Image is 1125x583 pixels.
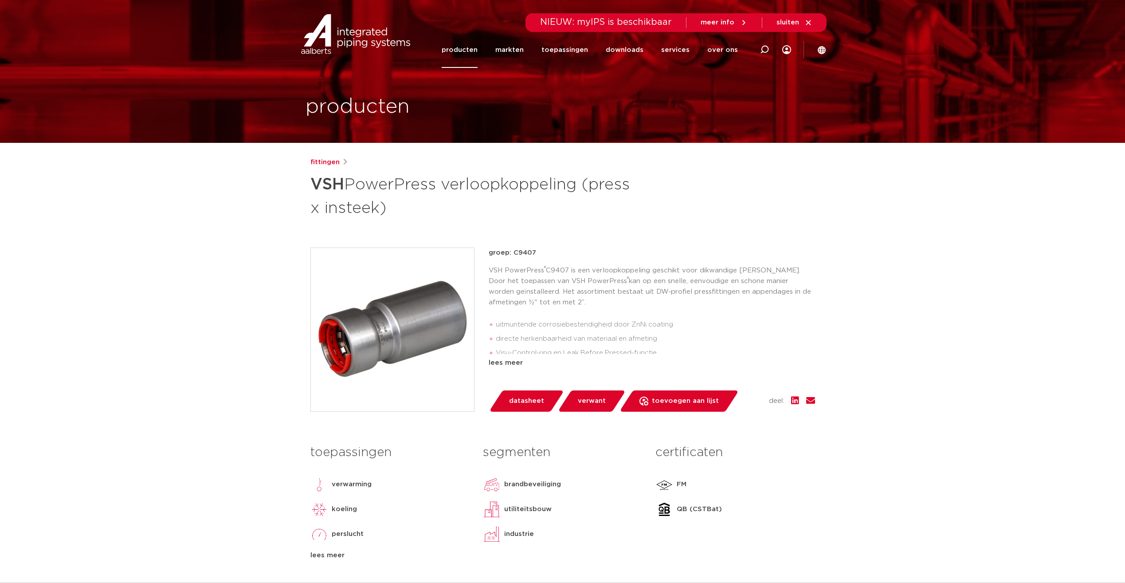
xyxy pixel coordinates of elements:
[655,500,673,518] img: QB (CSTBat)
[489,358,815,368] div: lees meer
[310,550,470,561] div: lees meer
[652,394,719,408] span: toevoegen aan lijst
[332,479,372,490] p: verwarming
[483,500,501,518] img: utiliteitsbouw
[310,177,344,193] strong: VSH
[332,504,357,515] p: koeling
[496,318,815,332] li: uitmuntende corrosiebestendigheid door ZnNi coating
[655,444,815,461] h3: certificaten
[496,346,815,360] li: Visu-Control-ring en Leak Before Pressed-functie
[544,266,546,271] sup: ®
[310,500,328,518] img: koeling
[483,476,501,493] img: brandbeveiliging
[310,476,328,493] img: verwarming
[782,32,791,68] div: my IPS
[483,525,501,543] img: industrie
[578,394,606,408] span: verwant
[707,32,738,68] a: over ons
[540,18,672,27] span: NIEUW: myIPS is beschikbaar
[655,476,673,493] img: FM
[769,396,784,406] span: deel:
[557,390,626,412] a: verwant
[504,479,561,490] p: brandbeveiliging
[496,332,815,346] li: directe herkenbaarheid van materiaal en afmeting
[677,504,722,515] p: QB (CSTBat)
[701,19,734,26] span: meer info
[442,32,738,68] nav: Menu
[310,171,643,219] h1: PowerPress verloopkoppeling (press x insteek)
[332,529,364,540] p: perslucht
[541,32,588,68] a: toepassingen
[483,444,642,461] h3: segmenten
[701,19,748,27] a: meer info
[306,93,410,121] h1: producten
[489,390,564,412] a: datasheet
[442,32,478,68] a: producten
[495,32,524,68] a: markten
[776,19,799,26] span: sluiten
[489,265,815,308] p: VSH PowerPress C9407 is een verloopkoppeling geschikt voor dikwandige [PERSON_NAME]. Door het toe...
[310,157,340,168] a: fittingen
[310,444,470,461] h3: toepassingen
[627,276,629,281] sup: ®
[311,248,474,411] img: Product Image for VSH PowerPress verloopkoppeling (press x insteek)
[677,479,686,490] p: FM
[661,32,690,68] a: services
[776,19,812,27] a: sluiten
[509,394,544,408] span: datasheet
[489,248,815,258] p: groep: C9407
[504,529,534,540] p: industrie
[504,504,552,515] p: utiliteitsbouw
[310,525,328,543] img: perslucht
[606,32,643,68] a: downloads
